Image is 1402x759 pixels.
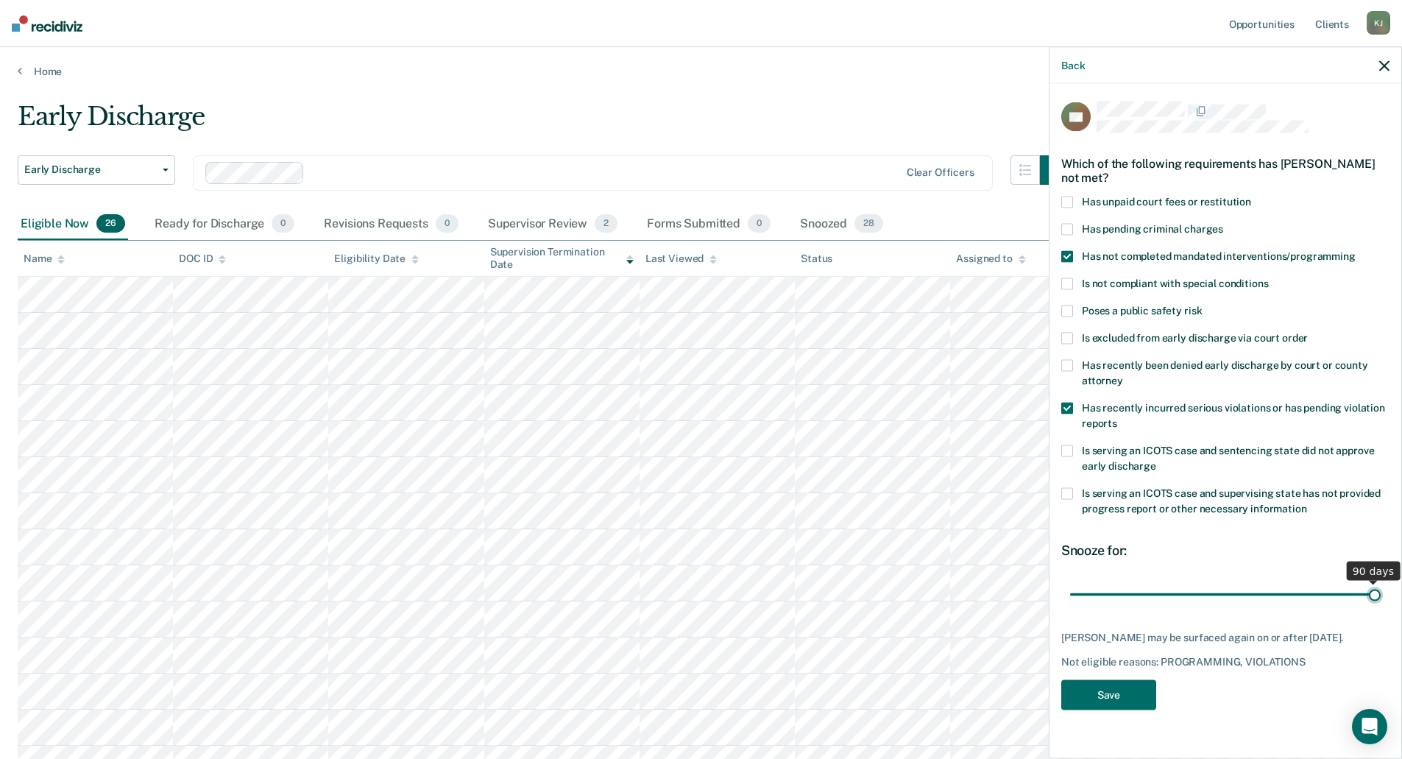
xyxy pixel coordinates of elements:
div: Name [24,253,65,265]
img: Recidiviz [12,15,82,32]
span: Has recently been denied early discharge by court or county attorney [1082,359,1368,386]
span: 0 [436,214,459,233]
a: Home [18,65,1384,78]
div: Eligible Now [18,208,128,241]
span: Has unpaid court fees or restitution [1082,196,1251,208]
span: Is not compliant with special conditions [1082,278,1268,289]
span: Is serving an ICOTS case and supervising state has not provided progress report or other necessar... [1082,487,1381,515]
span: Has pending criminal charges [1082,223,1223,235]
div: Clear officers [907,166,974,179]
button: Back [1061,59,1085,71]
span: 0 [748,214,771,233]
div: Early Discharge [18,102,1069,144]
span: Early Discharge [24,163,157,176]
span: Has not completed mandated interventions/programming [1082,250,1356,262]
span: 0 [272,214,294,233]
div: Ready for Discharge [152,208,297,241]
div: Last Viewed [645,253,717,265]
div: Open Intercom Messenger [1352,709,1387,744]
span: Is excluded from early discharge via court order [1082,332,1308,344]
div: K J [1367,11,1390,35]
div: Snoozed [797,208,886,241]
span: 28 [854,214,883,233]
div: Forms Submitted [644,208,773,241]
button: Save [1061,680,1156,710]
div: Supervision Termination Date [490,246,634,271]
div: Not eligible reasons: PROGRAMMING, VIOLATIONS [1061,656,1389,668]
div: Revisions Requests [321,208,461,241]
span: 26 [96,214,125,233]
div: Assigned to [956,253,1025,265]
div: [PERSON_NAME] may be surfaced again on or after [DATE]. [1061,631,1389,643]
div: Snooze for: [1061,543,1389,559]
span: 2 [595,214,617,233]
span: Has recently incurred serious violations or has pending violation reports [1082,402,1385,429]
div: DOC ID [179,253,226,265]
div: Status [801,253,832,265]
div: Which of the following requirements has [PERSON_NAME] not met? [1061,144,1389,196]
div: 90 days [1347,561,1401,580]
div: Supervisor Review [485,208,621,241]
span: Poses a public safety risk [1082,305,1202,317]
div: Eligibility Date [334,253,419,265]
span: Is serving an ICOTS case and sentencing state did not approve early discharge [1082,445,1374,472]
